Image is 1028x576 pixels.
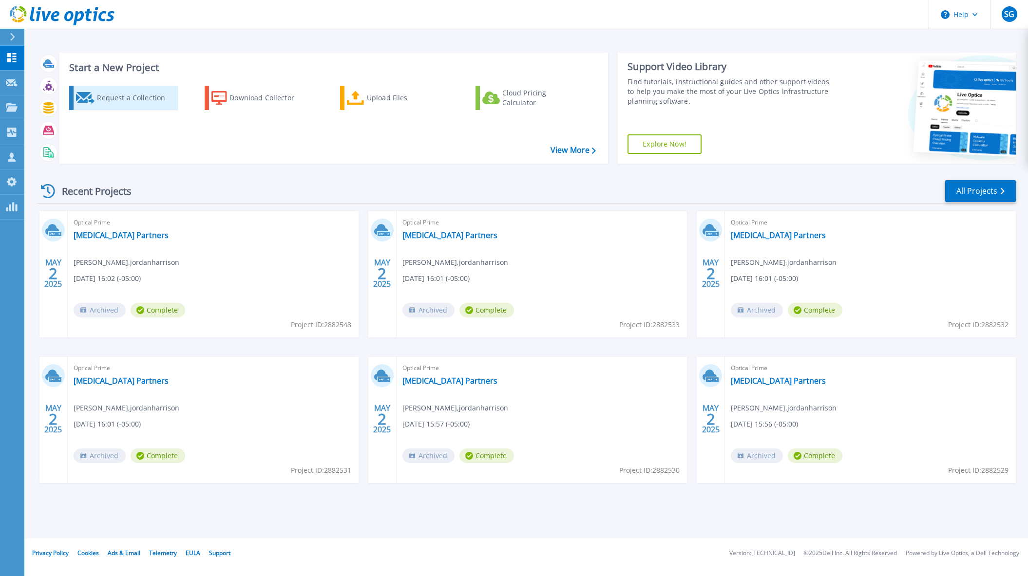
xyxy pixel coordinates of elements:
a: All Projects [945,180,1016,202]
div: Cloud Pricing Calculator [502,88,580,108]
h3: Start a New Project [69,62,595,73]
div: Recent Projects [38,179,145,203]
span: [PERSON_NAME] , jordanharrison [402,257,508,268]
span: 2 [378,415,386,423]
span: 2 [378,269,386,278]
span: Complete [459,448,514,463]
span: [PERSON_NAME] , jordanharrison [731,257,837,268]
span: [PERSON_NAME] , jordanharrison [402,403,508,413]
a: [MEDICAL_DATA] Partners [74,376,169,386]
span: Complete [459,303,514,317]
span: Archived [731,303,783,317]
span: Optical Prime [402,217,682,228]
div: MAY 2025 [44,401,62,437]
span: Archived [731,448,783,463]
a: Upload Files [340,86,449,110]
div: MAY 2025 [702,401,720,437]
a: View More [551,146,596,155]
div: Find tutorials, instructional guides and other support videos to help you make the most of your L... [628,77,832,106]
div: Download Collector [229,88,307,108]
a: Ads & Email [108,549,140,557]
a: Support [209,549,230,557]
span: [PERSON_NAME] , jordanharrison [731,403,837,413]
div: Request a Collection [97,88,175,108]
div: Upload Files [367,88,445,108]
span: Complete [131,448,185,463]
div: MAY 2025 [702,256,720,291]
span: [DATE] 16:01 (-05:00) [402,273,470,284]
li: Powered by Live Optics, a Dell Technology [906,550,1019,557]
a: Telemetry [149,549,177,557]
span: [DATE] 15:56 (-05:00) [731,419,798,429]
a: EULA [186,549,200,557]
span: [PERSON_NAME] , jordanharrison [74,403,179,413]
span: [DATE] 16:01 (-05:00) [74,419,141,429]
div: MAY 2025 [44,256,62,291]
span: Complete [788,303,842,317]
span: 2 [49,415,57,423]
div: Support Video Library [628,60,832,73]
span: 2 [49,269,57,278]
a: Request a Collection [69,86,178,110]
span: Project ID: 2882548 [291,319,351,330]
a: [MEDICAL_DATA] Partners [402,230,497,240]
a: Explore Now! [628,134,702,154]
li: © 2025 Dell Inc. All Rights Reserved [804,550,897,557]
span: [DATE] 16:02 (-05:00) [74,273,141,284]
span: Project ID: 2882532 [948,319,1009,330]
a: Download Collector [205,86,313,110]
a: Privacy Policy [32,549,69,557]
span: Project ID: 2882530 [619,465,680,476]
span: [DATE] 16:01 (-05:00) [731,273,798,284]
span: Optical Prime [74,363,353,373]
a: [MEDICAL_DATA] Partners [731,376,826,386]
span: 2 [706,415,715,423]
a: [MEDICAL_DATA] Partners [731,230,826,240]
span: 2 [706,269,715,278]
span: Project ID: 2882529 [948,465,1009,476]
div: MAY 2025 [373,256,391,291]
span: Archived [402,448,455,463]
a: Cookies [77,549,99,557]
span: [PERSON_NAME] , jordanharrison [74,257,179,268]
span: SG [1004,10,1014,18]
a: [MEDICAL_DATA] Partners [74,230,169,240]
span: Optical Prime [74,217,353,228]
li: Version: [TECHNICAL_ID] [729,550,795,557]
span: Archived [74,448,126,463]
span: [DATE] 15:57 (-05:00) [402,419,470,429]
span: Complete [788,448,842,463]
a: Cloud Pricing Calculator [476,86,584,110]
span: Project ID: 2882533 [619,319,680,330]
span: Optical Prime [731,217,1010,228]
span: Project ID: 2882531 [291,465,351,476]
span: Archived [402,303,455,317]
a: [MEDICAL_DATA] Partners [402,376,497,386]
span: Archived [74,303,126,317]
span: Complete [131,303,185,317]
span: Optical Prime [731,363,1010,373]
div: MAY 2025 [373,401,391,437]
span: Optical Prime [402,363,682,373]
